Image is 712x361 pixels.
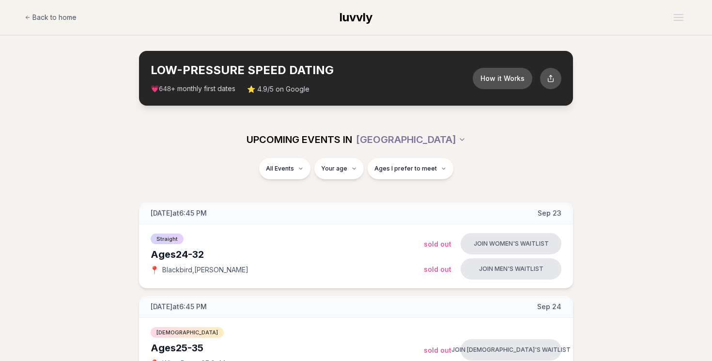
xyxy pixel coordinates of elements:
[424,265,451,273] span: Sold Out
[340,10,372,24] span: luvvly
[151,208,207,218] span: [DATE] at 6:45 PM
[25,8,77,27] a: Back to home
[247,84,310,94] span: ⭐ 4.9/5 on Google
[424,346,451,354] span: Sold Out
[151,327,224,338] span: [DEMOGRAPHIC_DATA]
[162,265,248,275] span: Blackbird , [PERSON_NAME]
[537,302,561,312] span: Sep 24
[424,240,451,248] span: Sold Out
[670,10,687,25] button: Open menu
[159,85,171,93] span: 648
[538,208,561,218] span: Sep 23
[151,341,424,355] div: Ages 25-35
[151,302,207,312] span: [DATE] at 6:45 PM
[340,10,372,25] a: luvvly
[314,158,364,179] button: Your age
[151,63,473,78] h2: LOW-PRESSURE SPEED DATING
[151,248,424,261] div: Ages 24-32
[368,158,453,179] button: Ages I prefer to meet
[32,13,77,22] span: Back to home
[259,158,310,179] button: All Events
[461,233,561,254] button: Join women's waitlist
[247,133,352,146] span: UPCOMING EVENTS IN
[461,339,561,361] button: Join [DEMOGRAPHIC_DATA]'s waitlist
[321,165,347,173] span: Your age
[151,84,235,94] span: 💗 + monthly first dates
[266,165,294,173] span: All Events
[461,258,561,280] button: Join men's waitlist
[473,68,532,89] button: How it Works
[151,234,184,244] span: Straight
[356,129,466,150] button: [GEOGRAPHIC_DATA]
[374,165,437,173] span: Ages I prefer to meet
[151,266,158,274] span: 📍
